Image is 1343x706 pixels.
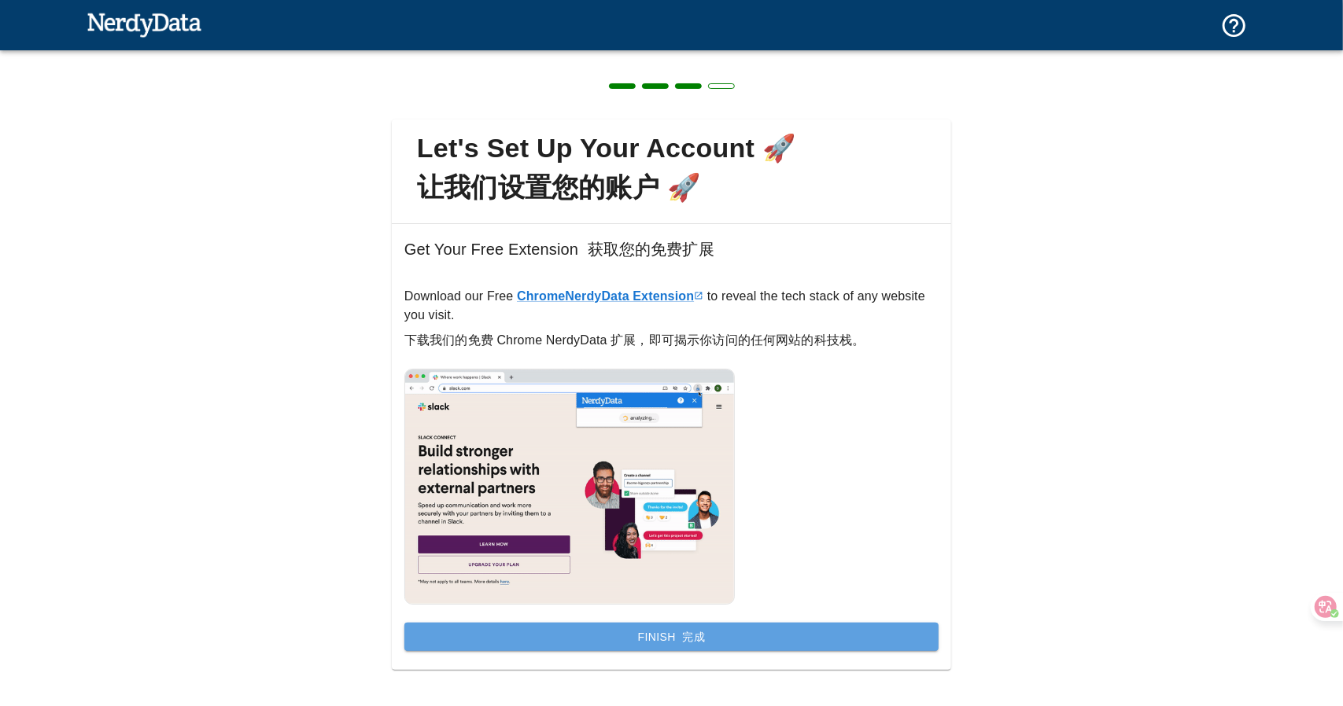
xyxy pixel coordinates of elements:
p: Download our Free to reveal the tech stack of any website you visit. [404,287,939,356]
button: Support and Documentation [1211,2,1257,49]
a: ChromeNerdyData Extension [517,289,703,303]
button: Finish 完成 [404,623,939,652]
iframe: Drift Widget Chat Controller [1264,594,1324,654]
font: 下载我们的免费 Chrome NerdyData 扩展，即可揭示你访问的任何网站的科技栈。 [404,333,865,347]
font: 让我们设置您的账户 🚀 [417,172,700,202]
font: 完成 [683,631,706,643]
font: 获取您的免费扩展 [588,241,714,258]
img: extension-gif.gif [404,369,735,605]
span: Let's Set Up Your Account 🚀 [404,132,939,211]
h6: Get Your Free Extension [404,237,939,287]
img: NerdyData.com [87,9,202,40]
